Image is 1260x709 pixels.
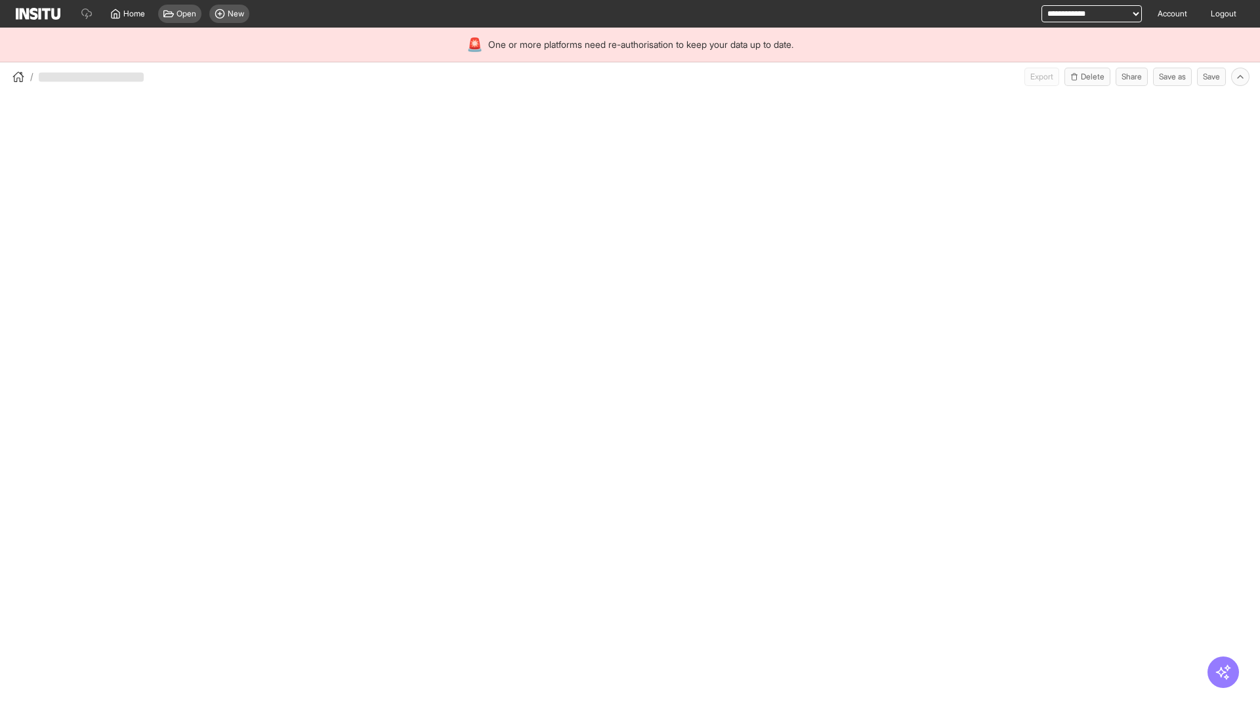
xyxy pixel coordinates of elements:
[1024,68,1059,86] button: Export
[177,9,196,19] span: Open
[467,35,483,54] div: 🚨
[1153,68,1192,86] button: Save as
[1024,68,1059,86] span: Can currently only export from Insights reports.
[488,38,793,51] span: One or more platforms need re-authorisation to keep your data up to date.
[16,8,60,20] img: Logo
[228,9,244,19] span: New
[1064,68,1110,86] button: Delete
[1197,68,1226,86] button: Save
[1116,68,1148,86] button: Share
[123,9,145,19] span: Home
[30,70,33,83] span: /
[10,69,33,85] button: /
